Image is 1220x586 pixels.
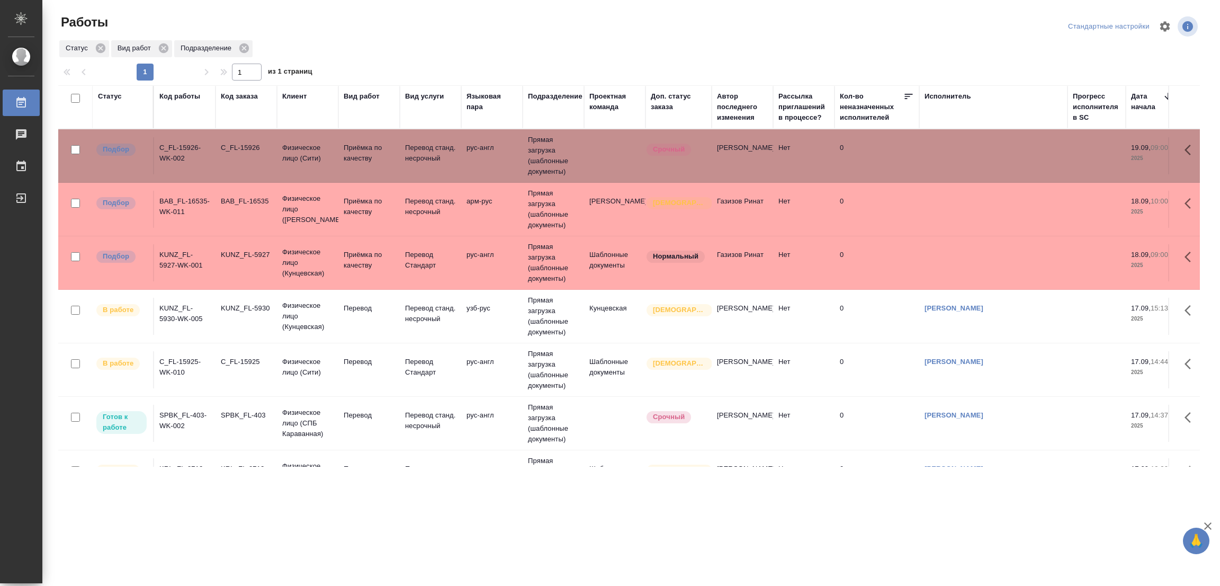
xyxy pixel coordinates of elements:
button: Здесь прячутся важные кнопки [1178,458,1204,484]
td: узб-рус [461,298,523,335]
td: 0 [835,191,919,228]
div: Доп. статус заказа [651,91,706,112]
p: 18.09, [1131,251,1151,259]
td: рус-англ [461,137,523,174]
div: KUNZ_FL-5930 [221,303,272,314]
p: Вид работ [118,43,155,54]
td: Прямая загрузка (шаблонные документы) [523,183,584,236]
p: 2025 [1131,314,1173,324]
span: из 1 страниц [268,65,312,81]
span: 🙏 [1187,530,1205,552]
p: 2025 [1131,207,1173,217]
td: Шаблонные документы [584,458,645,495]
td: KRL_FL-8712-WK-004 [154,458,216,495]
button: 🙏 [1183,528,1209,554]
div: split button [1065,19,1152,35]
button: Здесь прячутся важные кнопки [1178,137,1204,163]
div: Подразделение [528,91,582,102]
p: Физическое лицо ([PERSON_NAME]) [282,193,333,225]
p: 09:00 [1151,251,1168,259]
div: Подразделение [174,40,253,57]
p: 17.09, [1131,411,1151,419]
p: 15:13 [1151,304,1168,312]
td: Прямая загрузка (шаблонные документы) [523,397,584,450]
td: Прямая загрузка (шаблонные документы) [523,343,584,396]
div: Можно подбирать исполнителей [95,196,148,210]
p: Перевод Стандарт [405,250,456,271]
p: 2025 [1131,260,1173,271]
p: Физическое лицо (СПБ Караванная) [282,407,333,439]
p: Подбор [103,198,129,208]
td: [PERSON_NAME] [712,137,773,174]
td: Прямая загрузка (шаблонные документы) [523,129,584,182]
td: Нет [773,298,835,335]
div: Дата начала [1131,91,1163,112]
td: рус-англ [461,244,523,281]
p: В работе [103,305,133,315]
p: Приёмка по качеству [344,250,394,271]
p: Подразделение [181,43,235,54]
p: 2025 [1131,421,1173,431]
p: Статус [66,43,92,54]
div: Рассылка приглашений в процессе? [778,91,829,123]
div: Вид услуги [405,91,444,102]
td: Нет [773,244,835,281]
p: Приёмка по качеству [344,196,394,217]
div: Вид работ [344,91,380,102]
p: Перевод станд. несрочный [405,303,456,324]
td: [PERSON_NAME] [712,351,773,388]
td: 0 [835,137,919,174]
td: Нет [773,458,835,495]
span: Посмотреть информацию [1178,16,1200,37]
button: Здесь прячутся важные кнопки [1178,298,1204,323]
div: Можно подбирать исполнителей [95,143,148,157]
button: Здесь прячутся важные кнопки [1178,191,1204,216]
p: 13:20 [1151,465,1168,473]
div: Можно подбирать исполнителей [95,250,148,264]
p: 17.09, [1131,304,1151,312]
p: Нормальный [653,251,698,262]
a: [PERSON_NAME] [925,304,983,312]
p: Срочный [653,412,685,422]
div: Статус [98,91,122,102]
p: 2025 [1131,367,1173,378]
p: 17.09, [1131,358,1151,366]
div: Исполнитель выполняет работу [95,303,148,317]
p: Физическое лицо (Сити) [282,357,333,378]
span: Настроить таблицу [1152,14,1178,39]
td: Нет [773,191,835,228]
p: Перевод [344,464,394,474]
td: Прямая загрузка (шаблонные документы) [523,450,584,503]
span: Работы [58,14,108,31]
p: Перевод станд. несрочный [405,464,456,485]
td: KUNZ_FL-5930-WK-005 [154,298,216,335]
td: Нет [773,351,835,388]
p: 10:00 [1151,197,1168,205]
td: кит-рус [461,458,523,495]
p: Физическое лицо (Кунцевская) [282,300,333,332]
td: [PERSON_NAME] [712,298,773,335]
p: 2025 [1131,153,1173,164]
p: [DEMOGRAPHIC_DATA] [653,465,706,476]
div: Код работы [159,91,200,102]
div: SPBK_FL-403 [221,410,272,421]
p: 17.09, [1131,465,1151,473]
p: 09:00 [1151,144,1168,152]
td: 0 [835,351,919,388]
td: Кунцевская [584,298,645,335]
div: Кол-во неназначенных исполнителей [840,91,903,123]
div: Вид работ [111,40,172,57]
p: [DEMOGRAPHIC_DATA] [653,305,706,315]
div: Статус [59,40,109,57]
div: Исполнитель выполняет работу [95,464,148,478]
p: Подбор [103,144,129,155]
td: рус-англ [461,405,523,442]
button: Здесь прячутся важные кнопки [1178,351,1204,377]
div: BAB_FL-16535 [221,196,272,207]
div: Проектная команда [589,91,640,112]
p: Перевод [344,410,394,421]
p: В работе [103,465,133,476]
td: Прямая загрузка (шаблонные документы) [523,236,584,289]
p: Физическое лицо (Сити) [282,143,333,164]
td: BAB_FL-16535-WK-011 [154,191,216,228]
